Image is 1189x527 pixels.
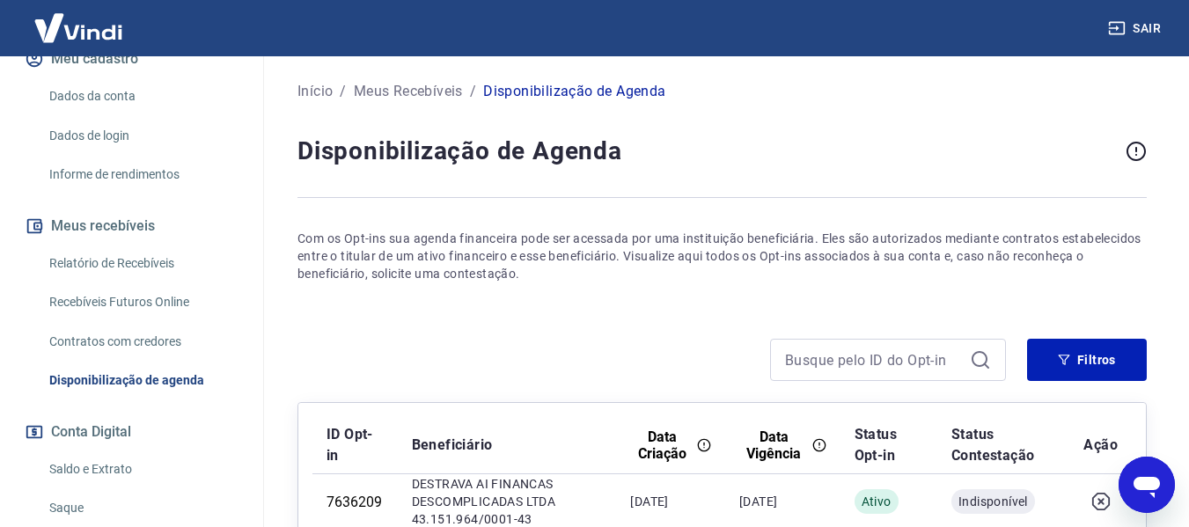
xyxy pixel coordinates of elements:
[21,1,136,55] img: Vindi
[21,207,242,245] button: Meus recebíveis
[354,81,463,102] a: Meus Recebíveis
[340,81,346,102] p: /
[42,118,242,154] a: Dados de login
[21,413,242,451] button: Conta Digital
[1027,339,1147,381] button: Filtros
[297,81,333,102] a: Início
[1105,12,1168,45] button: Sair
[297,134,1119,169] h4: Disponibilização de Agenda
[42,490,242,526] a: Saque
[1083,435,1118,456] p: Ação
[951,424,1055,466] p: Status Contestação
[297,230,1147,282] p: Com os Opt-ins sua agenda financeira pode ser acessada por uma instituição beneficiária. Eles são...
[630,493,711,510] p: [DATE]
[42,245,242,282] a: Relatório de Recebíveis
[483,81,665,102] p: Disponibilização de Agenda
[42,451,242,487] a: Saldo e Extrato
[1119,457,1175,513] iframe: Botão para abrir a janela de mensagens
[855,424,924,466] p: Status Opt-in
[630,428,711,462] div: Data Criação
[739,493,826,510] p: [DATE]
[21,40,242,78] button: Meu cadastro
[785,347,963,373] input: Busque pelo ID do Opt-in
[42,362,242,399] a: Disponibilização de agenda
[739,428,826,462] div: Data Vigência
[958,493,1028,510] span: Indisponível
[42,284,242,320] a: Recebíveis Futuros Online
[470,81,476,102] p: /
[327,494,384,510] div: 7636209
[412,475,603,510] p: DESTRAVA AI FINANCAS DESCOMPLICADAS LTDA
[42,157,242,193] a: Informe de rendimentos
[327,424,384,466] p: ID Opt-in
[862,493,892,510] span: Ativo
[412,435,603,456] p: Beneficiário
[42,78,242,114] a: Dados da conta
[42,324,242,360] a: Contratos com credores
